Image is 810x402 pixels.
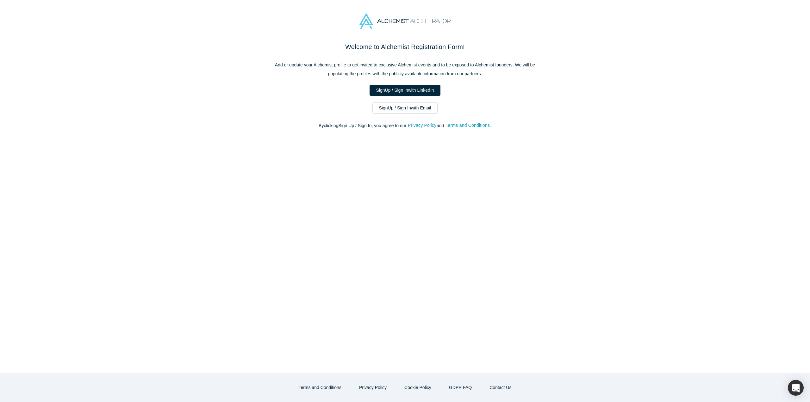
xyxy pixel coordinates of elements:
p: Add or update your Alchemist profile to get invited to exclusive Alchemist events and to be expos... [272,60,538,78]
button: Privacy Policy [408,122,437,129]
button: Terms and Conditions [292,382,348,393]
a: GDPR FAQ [442,382,478,393]
button: Contact Us [483,382,518,393]
h2: Welcome to Alchemist Registration Form! [272,42,538,52]
img: Alchemist Accelerator Logo [359,13,451,29]
a: SignUp / Sign Inwith Email [372,102,438,114]
button: Terms and Conditions [445,122,490,129]
button: Privacy Policy [352,382,393,393]
p: By clicking Sign Up / Sign In , you agree to our and . [272,122,538,129]
button: Cookie Policy [398,382,438,393]
a: SignUp / Sign Inwith LinkedIn [370,85,441,96]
